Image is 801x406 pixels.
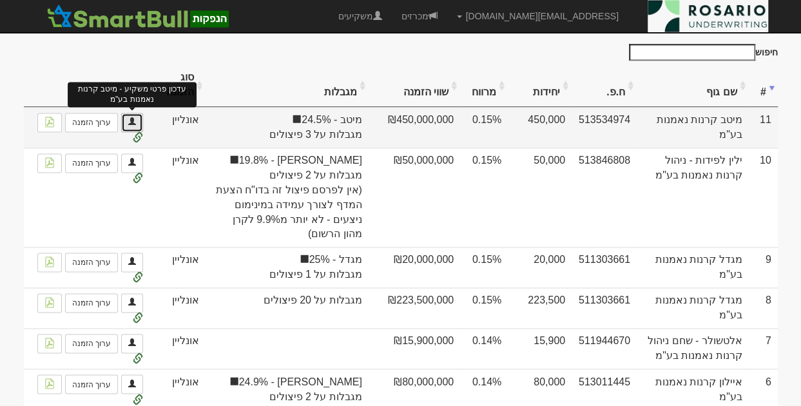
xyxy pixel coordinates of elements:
td: סה״כ 243500 יחידות עבור מגדל קרנות נאמנות בע"מ 0.15 % [508,287,572,328]
a: ערוך הזמנה [65,153,118,173]
span: מגבלות על 1 פיצולים [212,267,362,282]
td: אונליין [150,247,206,287]
img: pdf-file-icon.png [44,338,55,348]
td: 511303661 [572,247,637,287]
img: SmartBull Logo [43,3,233,29]
td: 0.14% [460,328,508,369]
span: [PERSON_NAME] - 19.8% [212,153,362,168]
td: 513846808 [572,148,637,247]
input: חיפוש [629,44,755,61]
td: אלטשולר - שחם ניהול קרנות נאמנות בע"מ [637,328,749,369]
td: 513534974 [572,107,637,148]
span: [PERSON_NAME] - 24.9% [212,374,362,389]
img: pdf-file-icon.png [44,378,55,389]
td: ₪50,000,000 [369,148,460,247]
td: סה״כ 243500 יחידות עבור מגדל קרנות נאמנות בע"מ 0.15 % [508,247,572,287]
td: מיטב קרנות נאמנות בע"מ [637,107,749,148]
span: מגבלות על 2 פיצולים [212,389,362,404]
th: שם גוף: activate to sort column ascending [637,64,749,107]
td: ₪20,000,000 [369,247,460,287]
td: 450,000 [508,107,572,148]
span: מיטב - 24.5% [212,113,362,128]
td: מגדל קרנות נאמנות בע"מ [637,287,749,328]
th: סוג הזמנה: activate to sort column ascending [150,64,206,107]
th: מגבלות: activate to sort column ascending [206,64,369,107]
td: אונליין [150,107,206,148]
th: מרווח: activate to sort column ascending [460,64,508,107]
img: pdf-file-icon.png [44,117,55,127]
span: מגבלות על 2 פיצולים [212,168,362,183]
td: ילין לפידות - ניהול קרנות נאמנות בע"מ [637,148,749,247]
td: 8 [749,287,778,328]
img: pdf-file-icon.png [44,297,55,307]
a: ערוך הזמנה [65,293,118,313]
a: ערוך הזמנה [65,113,118,132]
span: מגבלות על 3 פיצולים [212,128,362,142]
td: 50,000 [508,148,572,247]
td: 10 [749,148,778,247]
td: 7 [749,328,778,369]
td: 0.15% [460,107,508,148]
div: עדכון פרטי משקיע - מיטב קרנות נאמנות בע"מ [68,82,197,108]
td: ₪223,500,000 [369,287,460,328]
a: ערוך הזמנה [65,334,118,353]
td: 9 [749,247,778,287]
td: מגדל קרנות נאמנות בע"מ [637,247,749,287]
td: אונליין [150,287,206,328]
th: #: activate to sort column ascending [749,64,778,107]
th: יחידות: activate to sort column ascending [508,64,572,107]
td: 0.15% [460,148,508,247]
img: pdf-file-icon.png [44,256,55,267]
span: מגדל - 25% [212,253,362,267]
a: ערוך הזמנה [65,374,118,394]
td: 0.15% [460,247,508,287]
span: מגבלות על 20 פיצולים [212,293,362,308]
td: 15,900 [508,328,572,369]
td: ₪15,900,000 [369,328,460,369]
td: אונליין [150,148,206,247]
td: 511303661 [572,287,637,328]
td: 511944670 [572,328,637,369]
label: חיפוש [624,44,778,61]
th: שווי הזמנה: activate to sort column ascending [369,64,460,107]
td: אונליין [150,328,206,369]
td: 11 [749,107,778,148]
td: 0.15% [460,287,508,328]
a: ערוך הזמנה [65,253,118,272]
img: pdf-file-icon.png [44,157,55,168]
td: ₪450,000,000 [369,107,460,148]
span: (אין לפרסם פיצול זה בדו"ח הצעת המדף לצורך עמידה במינימום ניצעים - לא יותר מ9.9% לקרן מהון הרשום) [212,183,362,242]
th: ח.פ.: activate to sort column ascending [572,64,637,107]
